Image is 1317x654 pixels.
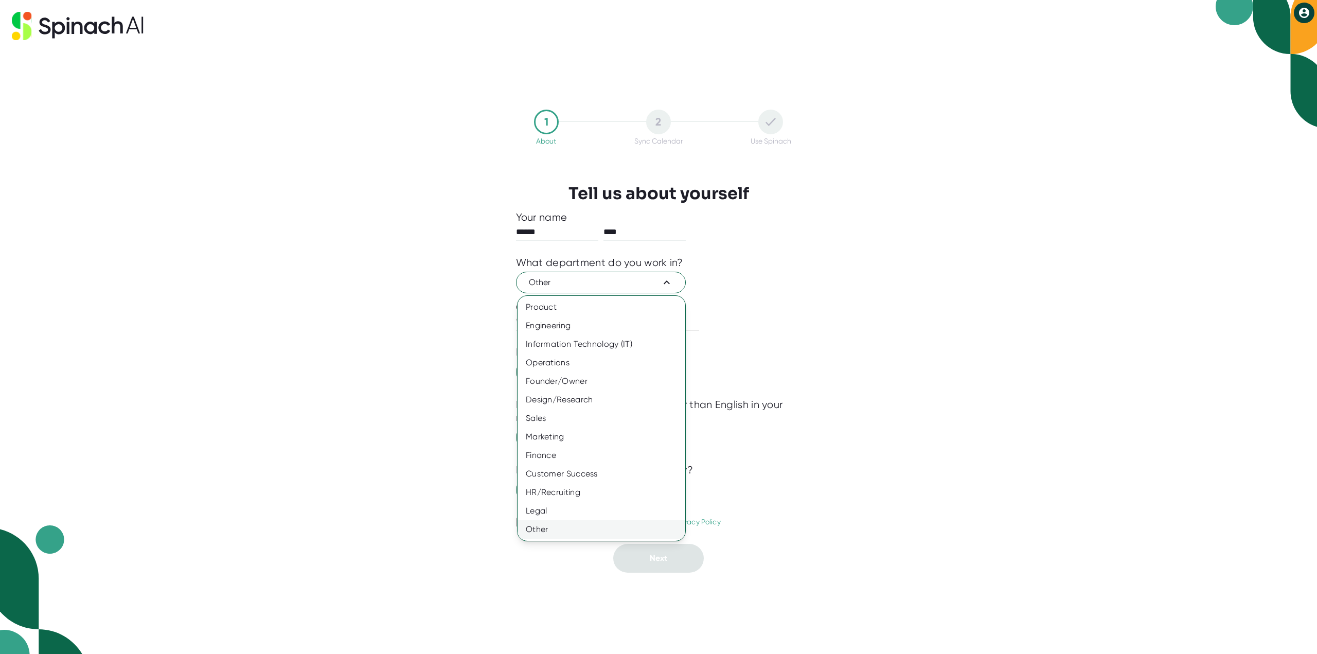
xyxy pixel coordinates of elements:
[518,353,685,372] div: Operations
[518,316,685,335] div: Engineering
[518,298,685,316] div: Product
[518,502,685,520] div: Legal
[518,465,685,483] div: Customer Success
[518,483,685,502] div: HR/Recruiting
[518,520,685,539] div: Other
[518,391,685,409] div: Design/Research
[518,335,685,353] div: Information Technology (IT)
[518,372,685,391] div: Founder/Owner
[518,409,685,428] div: Sales
[518,428,685,446] div: Marketing
[518,446,685,465] div: Finance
